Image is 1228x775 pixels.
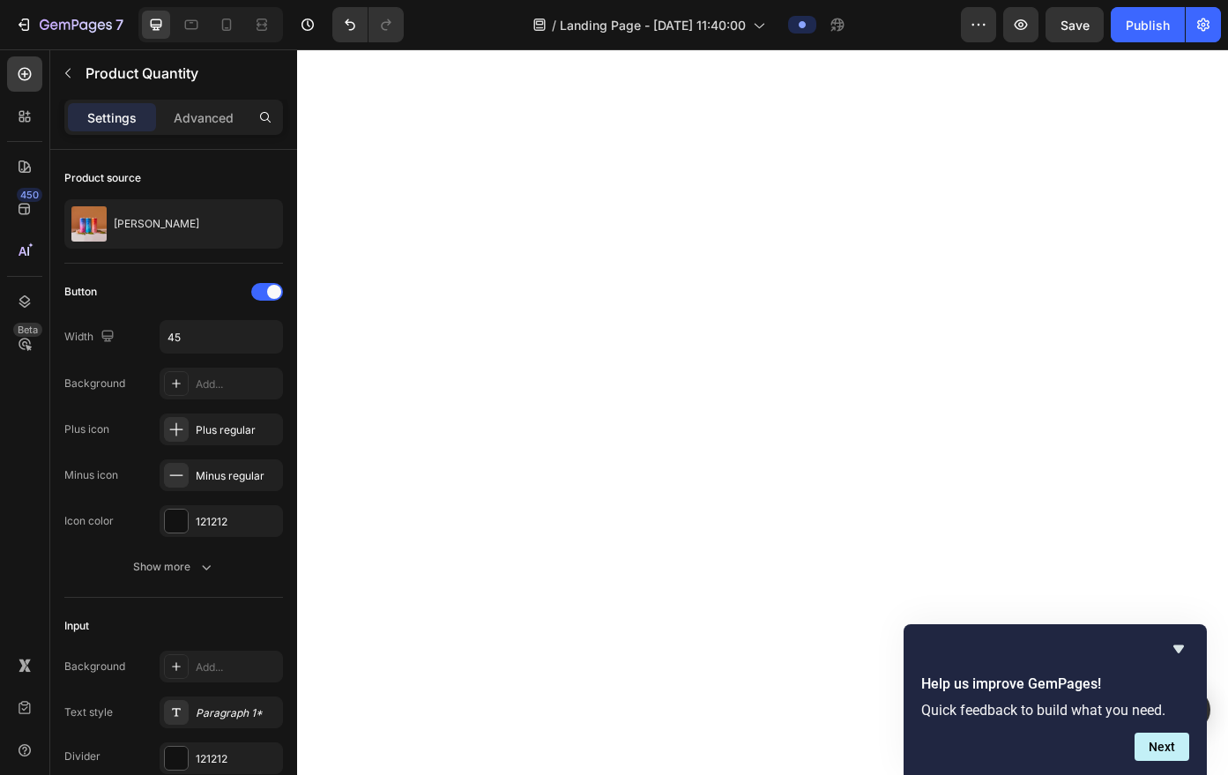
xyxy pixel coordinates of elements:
[160,321,282,353] input: Auto
[7,7,131,42] button: 7
[1046,7,1104,42] button: Save
[1111,7,1185,42] button: Publish
[64,513,114,529] div: Icon color
[64,618,89,634] div: Input
[115,14,123,35] p: 7
[64,704,113,720] div: Text style
[1135,733,1189,761] button: Next question
[174,108,234,127] p: Advanced
[332,7,404,42] div: Undo/Redo
[196,659,279,675] div: Add...
[1168,638,1189,659] button: Hide survey
[64,284,97,300] div: Button
[196,751,279,767] div: 121212
[921,638,1189,761] div: Help us improve GemPages!
[114,218,199,230] p: [PERSON_NAME]
[1126,16,1170,34] div: Publish
[64,421,109,437] div: Plus icon
[196,422,279,438] div: Plus regular
[133,558,215,576] div: Show more
[64,467,118,483] div: Minus icon
[13,323,42,337] div: Beta
[64,376,125,391] div: Background
[196,376,279,392] div: Add...
[64,325,118,349] div: Width
[921,702,1189,719] p: Quick feedback to build what you need.
[297,49,1228,775] iframe: Design area
[196,514,279,530] div: 121212
[64,170,141,186] div: Product source
[71,206,107,242] img: product feature img
[64,749,100,764] div: Divider
[560,16,746,34] span: Landing Page - [DATE] 11:40:00
[1061,18,1090,33] span: Save
[17,188,42,202] div: 450
[64,551,283,583] button: Show more
[921,674,1189,695] h2: Help us improve GemPages!
[196,468,279,484] div: Minus regular
[64,659,125,674] div: Background
[196,705,279,721] div: Paragraph 1*
[87,108,137,127] p: Settings
[552,16,556,34] span: /
[86,63,276,84] p: Product Quantity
